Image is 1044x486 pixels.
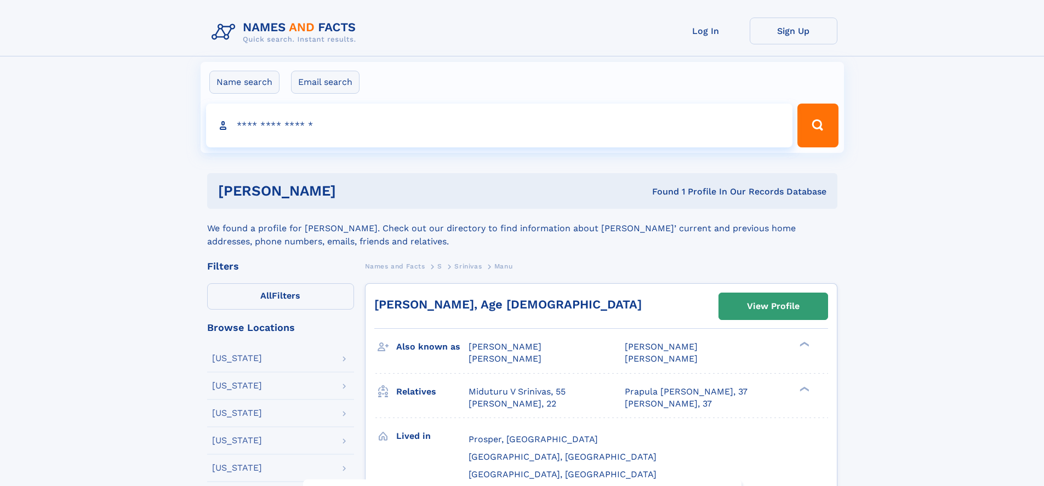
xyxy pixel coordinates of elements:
[396,338,469,356] h3: Also known as
[218,184,494,198] h1: [PERSON_NAME]
[625,341,698,352] span: [PERSON_NAME]
[662,18,750,44] a: Log In
[212,436,262,445] div: [US_STATE]
[437,259,442,273] a: S
[469,434,598,444] span: Prosper, [GEOGRAPHIC_DATA]
[797,341,810,348] div: ❯
[207,261,354,271] div: Filters
[365,259,425,273] a: Names and Facts
[494,262,512,270] span: Manu
[747,294,800,319] div: View Profile
[750,18,837,44] a: Sign Up
[469,386,566,398] a: Miduturu V Srinivas, 55
[207,209,837,248] div: We found a profile for [PERSON_NAME]. Check out our directory to find information about [PERSON_N...
[797,385,810,392] div: ❯
[212,381,262,390] div: [US_STATE]
[374,298,642,311] a: [PERSON_NAME], Age [DEMOGRAPHIC_DATA]
[625,386,748,398] a: Prapula [PERSON_NAME], 37
[207,323,354,333] div: Browse Locations
[212,409,262,418] div: [US_STATE]
[396,427,469,445] h3: Lived in
[207,283,354,310] label: Filters
[396,382,469,401] h3: Relatives
[625,353,698,364] span: [PERSON_NAME]
[260,290,272,301] span: All
[469,469,657,479] span: [GEOGRAPHIC_DATA], [GEOGRAPHIC_DATA]
[212,354,262,363] div: [US_STATE]
[206,104,793,147] input: search input
[212,464,262,472] div: [US_STATE]
[469,341,541,352] span: [PERSON_NAME]
[625,398,712,410] a: [PERSON_NAME], 37
[797,104,838,147] button: Search Button
[437,262,442,270] span: S
[469,353,541,364] span: [PERSON_NAME]
[719,293,828,319] a: View Profile
[207,18,365,47] img: Logo Names and Facts
[454,262,482,270] span: Srinivas
[469,451,657,462] span: [GEOGRAPHIC_DATA], [GEOGRAPHIC_DATA]
[291,71,360,94] label: Email search
[209,71,279,94] label: Name search
[454,259,482,273] a: Srinivas
[494,186,826,198] div: Found 1 Profile In Our Records Database
[469,398,556,410] a: [PERSON_NAME], 22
